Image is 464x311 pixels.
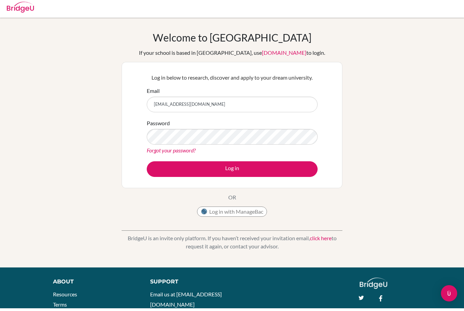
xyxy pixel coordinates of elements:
a: Terms [53,304,67,310]
a: click here [310,238,332,244]
label: Password [147,122,170,130]
a: Email us at [EMAIL_ADDRESS][DOMAIN_NAME] [150,294,222,310]
a: Resources [53,294,77,300]
div: Support [150,280,225,289]
div: If your school is based in [GEOGRAPHIC_DATA], use to login. [139,51,325,60]
button: Log in [147,164,318,180]
div: Open Intercom Messenger [441,288,457,304]
p: BridgeU is an invite only platform. If you haven’t received your invitation email, to request it ... [122,237,342,253]
p: OR [228,196,236,204]
button: Log in with ManageBac [197,209,267,219]
a: Forgot your password? [147,150,196,156]
img: logo_white@2x-f4f0deed5e89b7ecb1c2cc34c3e3d731f90f0f143d5ea2071677605dd97b5244.png [360,280,387,292]
a: [DOMAIN_NAME] [262,52,306,59]
h1: Welcome to [GEOGRAPHIC_DATA] [153,34,311,46]
label: Email [147,89,160,98]
div: About [53,280,135,289]
p: Log in below to research, discover and apply to your dream university. [147,76,318,84]
img: Bridge-U [7,4,34,15]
